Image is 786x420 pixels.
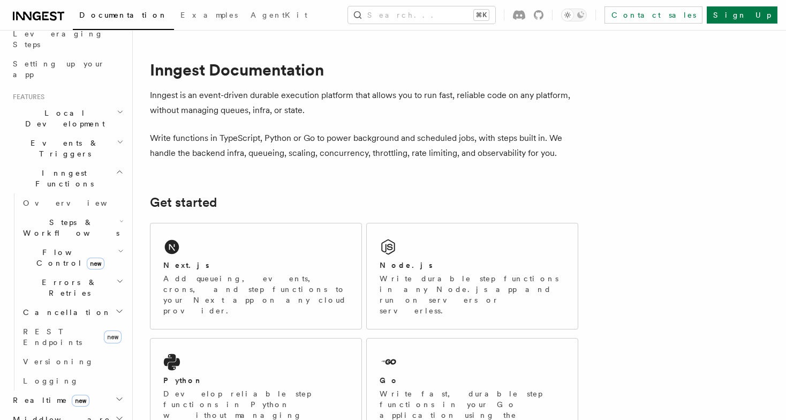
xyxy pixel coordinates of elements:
[79,11,168,19] span: Documentation
[23,377,79,385] span: Logging
[180,11,238,19] span: Examples
[474,10,489,20] kbd: ⌘K
[150,131,578,161] p: Write functions in TypeScript, Python or Go to power background and scheduled jobs, with steps bu...
[244,3,314,29] a: AgentKit
[72,395,89,407] span: new
[150,223,362,329] a: Next.jsAdd queueing, events, crons, and step functions to your Next app on any cloud provider.
[150,88,578,118] p: Inngest is an event-driven durable execution platform that allows you to run fast, reliable code ...
[19,213,126,243] button: Steps & Workflows
[19,307,111,318] span: Cancellation
[87,258,104,269] span: new
[604,6,702,24] a: Contact sales
[380,260,433,271] h2: Node.js
[163,273,349,316] p: Add queueing, events, crons, and step functions to your Next app on any cloud provider.
[23,357,94,366] span: Versioning
[9,93,44,101] span: Features
[251,11,307,19] span: AgentKit
[380,375,399,386] h2: Go
[19,217,119,238] span: Steps & Workflows
[150,60,578,79] h1: Inngest Documentation
[348,6,495,24] button: Search...⌘K
[13,59,105,79] span: Setting up your app
[19,277,116,298] span: Errors & Retries
[19,193,126,213] a: Overview
[73,3,174,30] a: Documentation
[9,103,126,133] button: Local Development
[19,303,126,322] button: Cancellation
[19,322,126,352] a: REST Endpointsnew
[9,395,89,406] span: Realtime
[561,9,587,21] button: Toggle dark mode
[9,168,116,189] span: Inngest Functions
[19,352,126,371] a: Versioning
[163,260,209,271] h2: Next.js
[163,375,203,386] h2: Python
[9,24,126,54] a: Leveraging Steps
[9,54,126,84] a: Setting up your app
[174,3,244,29] a: Examples
[9,391,126,410] button: Realtimenew
[23,327,82,347] span: REST Endpoints
[9,138,117,159] span: Events & Triggers
[19,247,118,268] span: Flow Control
[9,193,126,391] div: Inngest Functions
[104,331,122,343] span: new
[150,195,217,210] a: Get started
[9,163,126,193] button: Inngest Functions
[9,133,126,163] button: Events & Triggers
[19,371,126,391] a: Logging
[9,108,117,129] span: Local Development
[707,6,777,24] a: Sign Up
[23,199,133,207] span: Overview
[366,223,578,329] a: Node.jsWrite durable step functions in any Node.js app and run on servers or serverless.
[380,273,565,316] p: Write durable step functions in any Node.js app and run on servers or serverless.
[19,273,126,303] button: Errors & Retries
[19,243,126,273] button: Flow Controlnew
